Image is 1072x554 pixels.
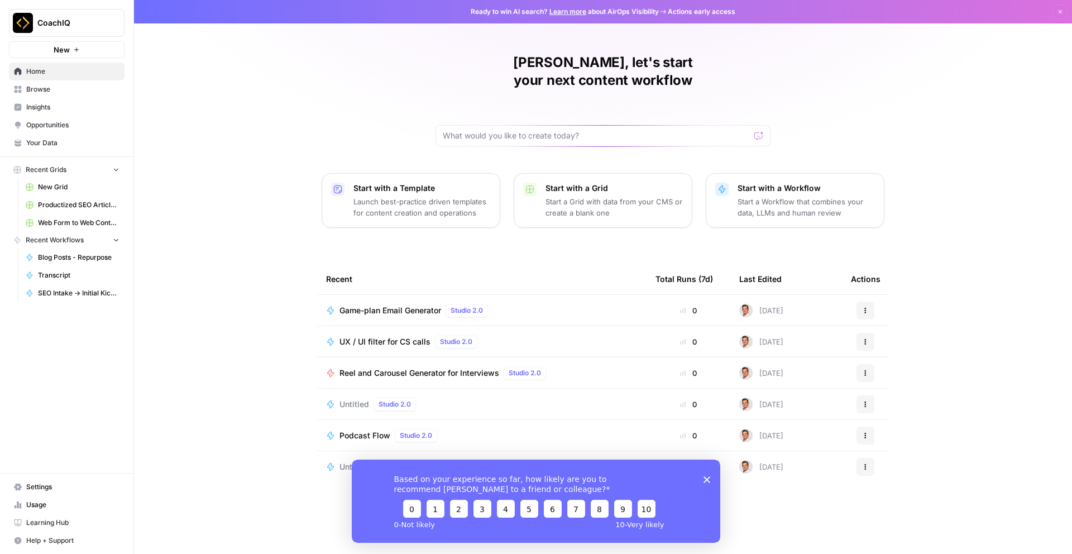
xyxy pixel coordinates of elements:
[9,134,125,152] a: Your Data
[471,7,659,17] span: Ready to win AI search? about AirOps Visibility
[9,41,125,58] button: New
[545,196,683,218] p: Start a Grid with data from your CMS or create a blank one
[54,44,70,55] span: New
[326,398,638,411] a: UntitledStudio 2.0
[26,482,119,492] span: Settings
[9,80,125,98] a: Browse
[739,398,783,411] div: [DATE]
[21,284,125,302] a: SEO Intake -> Initial Kickoff Report
[38,252,119,262] span: Blog Posts - Repurpose
[26,165,66,175] span: Recent Grids
[21,266,125,284] a: Transcript
[655,430,721,441] div: 0
[9,116,125,134] a: Opportunities
[21,196,125,214] a: Productized SEO Article Writer Grid
[739,335,753,348] img: iclt3c5rah9tov7rs62xbb7icb5d
[21,249,125,266] a: Blog Posts - Repurpose
[352,460,720,543] iframe: Survey from AirOps
[738,183,875,194] p: Start with a Workflow
[326,429,638,442] a: Podcast FlowStudio 2.0
[326,304,638,317] a: Game-plan Email GeneratorStudio 2.0
[26,500,119,510] span: Usage
[9,496,125,514] a: Usage
[738,196,875,218] p: Start a Workflow that combines your data, LLMs and human review
[379,399,411,409] span: Studio 2.0
[353,183,491,194] p: Start with a Template
[435,54,770,89] h1: [PERSON_NAME], let's start your next content workflow
[655,336,721,347] div: 0
[26,536,119,546] span: Help + Support
[655,399,721,410] div: 0
[322,173,500,228] button: Start with a TemplateLaunch best-practice driven templates for content creation and operations
[26,66,119,77] span: Home
[443,130,750,141] input: What would you like to create today?
[655,264,713,294] div: Total Runs (7d)
[326,335,638,348] a: UX / UI filter for CS callsStudio 2.0
[339,336,430,347] span: UX / UI filter for CS calls
[509,368,541,378] span: Studio 2.0
[440,337,472,347] span: Studio 2.0
[326,264,638,294] div: Recent
[545,183,683,194] p: Start with a Grid
[9,161,125,178] button: Recent Grids
[37,17,105,28] span: CoachIQ
[326,366,638,380] a: Reel and Carousel Generator for InterviewsStudio 2.0
[21,214,125,232] a: Web Form to Web Content Grid
[739,366,783,380] div: [DATE]
[26,102,119,112] span: Insights
[38,182,119,192] span: New Grid
[38,200,119,210] span: Productized SEO Article Writer Grid
[739,429,753,442] img: iclt3c5rah9tov7rs62xbb7icb5d
[38,218,119,228] span: Web Form to Web Content Grid
[38,288,119,298] span: SEO Intake -> Initial Kickoff Report
[21,178,125,196] a: New Grid
[739,304,753,317] img: iclt3c5rah9tov7rs62xbb7icb5d
[339,399,369,410] span: Untitled
[739,460,753,474] img: iclt3c5rah9tov7rs62xbb7icb5d
[9,63,125,80] a: Home
[26,120,119,130] span: Opportunities
[339,305,441,316] span: Game-plan Email Generator
[9,532,125,550] button: Help + Support
[339,430,390,441] span: Podcast Flow
[13,13,33,33] img: CoachIQ Logo
[26,518,119,528] span: Learning Hub
[739,398,753,411] img: iclt3c5rah9tov7rs62xbb7icb5d
[26,235,84,245] span: Recent Workflows
[739,304,783,317] div: [DATE]
[339,367,499,379] span: Reel and Carousel Generator for Interviews
[739,460,783,474] div: [DATE]
[9,232,125,249] button: Recent Workflows
[668,7,735,17] span: Actions early access
[9,98,125,116] a: Insights
[26,138,119,148] span: Your Data
[739,366,753,380] img: iclt3c5rah9tov7rs62xbb7icb5d
[9,514,125,532] a: Learning Hub
[739,335,783,348] div: [DATE]
[353,196,491,218] p: Launch best-practice driven templates for content creation and operations
[739,264,782,294] div: Last Edited
[26,84,119,94] span: Browse
[400,431,432,441] span: Studio 2.0
[655,367,721,379] div: 0
[851,264,880,294] div: Actions
[9,9,125,37] button: Workspace: CoachIQ
[706,173,884,228] button: Start with a WorkflowStart a Workflow that combines your data, LLMs and human review
[739,429,783,442] div: [DATE]
[549,7,586,16] a: Learn more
